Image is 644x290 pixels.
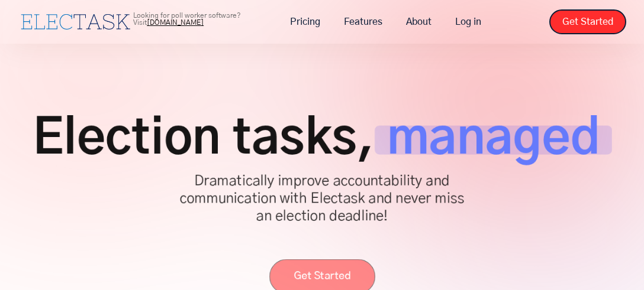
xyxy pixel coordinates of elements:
p: Dramatically improve accountability and communication with Electask and never miss an election de... [174,172,470,226]
a: Features [332,9,394,34]
span: managed [375,126,612,155]
p: Looking for poll worker software? Visit [133,12,272,26]
a: Pricing [278,9,332,34]
a: About [394,9,443,34]
a: [DOMAIN_NAME] [147,19,204,26]
a: Log in [443,9,493,34]
span: Election tasks, [33,126,375,155]
a: Get Started [549,9,626,34]
a: home [18,11,133,32]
